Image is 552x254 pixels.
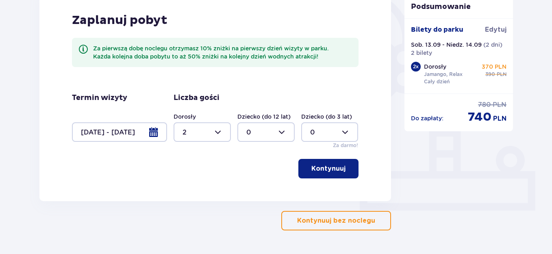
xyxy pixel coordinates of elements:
[411,62,421,72] div: 2 x
[72,93,127,103] p: Termin wizyty
[174,93,219,103] p: Liczba gości
[311,164,346,173] p: Kontynuuj
[411,41,482,49] p: Sob. 13.09 - Niedz. 14.09
[281,211,391,230] button: Kontynuuj bez noclegu
[72,13,167,28] p: Zaplanuj pobyt
[237,113,291,121] label: Dziecko (do 12 lat)
[424,63,446,71] p: Dorosły
[497,71,506,78] p: PLN
[333,142,358,149] p: Za darmo!
[485,25,506,34] a: Edytuj
[483,41,502,49] p: ( 2 dni )
[478,100,491,109] p: 780
[424,71,463,78] p: Jamango, Relax
[301,113,352,121] label: Dziecko (do 3 lat)
[297,216,375,225] p: Kontynuuj bez noclegu
[468,109,491,125] p: 740
[298,159,359,178] button: Kontynuuj
[174,113,196,121] label: Dorosły
[411,25,463,34] p: Bilety do parku
[93,44,352,61] div: Za pierwszą dobę noclegu otrzymasz 10% zniżki na pierwszy dzień wizyty w parku. Każda kolejna dob...
[493,114,506,123] p: PLN
[482,63,506,71] p: 370 PLN
[493,100,506,109] p: PLN
[411,49,432,57] p: 2 bilety
[485,71,495,78] p: 390
[404,2,513,12] p: Podsumowanie
[424,78,450,85] p: Cały dzień
[411,114,443,122] p: Do zapłaty :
